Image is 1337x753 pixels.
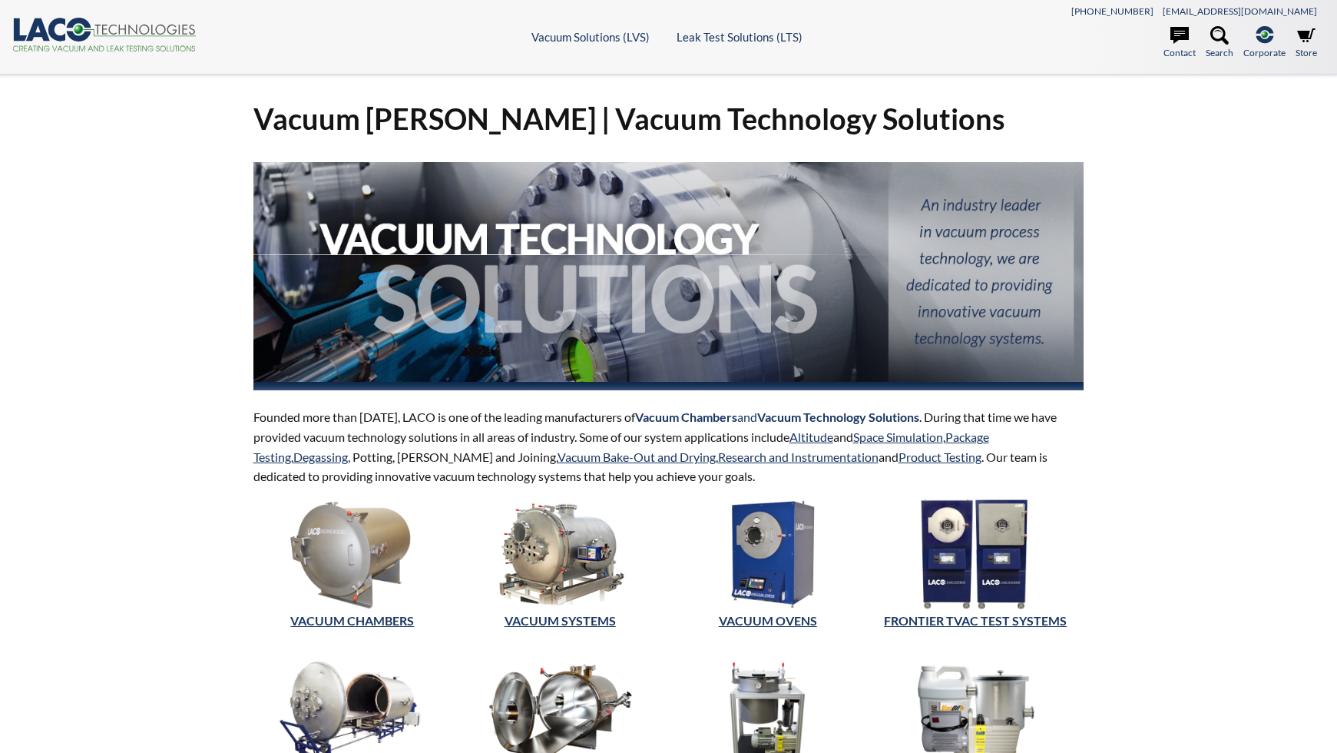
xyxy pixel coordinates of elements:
[531,30,650,44] a: Vacuum Solutions (LVS)
[461,499,659,609] img: Vacuum Systems
[718,449,879,464] a: Research and Instrumentation
[1296,26,1317,60] a: Store
[635,410,919,424] span: and
[1163,5,1317,17] a: [EMAIL_ADDRESS][DOMAIN_NAME]
[293,449,348,464] a: Degassing
[505,613,616,628] a: VACUUM SYSTEMS
[1163,26,1196,60] a: Contact
[757,410,919,424] strong: Vacuum Technology Solutions
[853,430,943,444] a: Space Simulation
[1206,26,1233,60] a: Search
[1071,5,1153,17] a: [PHONE_NUMBER]
[677,30,803,44] a: Leak Test Solutions (LTS)
[876,499,1074,609] img: TVAC Test Systems
[558,449,716,464] a: Vacuum Bake-Out and Drying
[253,100,1084,138] h1: Vacuum [PERSON_NAME] | Vacuum Technology Solutions
[789,430,833,444] a: Altitude
[253,407,1084,486] p: Founded more than [DATE], LACO is one of the leading manufacturers of . During that time we have ...
[884,613,1067,628] a: FRONTIER TVAC TEST SYSTEMS
[290,613,414,628] a: Vacuum Chambers
[253,499,452,609] img: Vacuum Chambers
[253,430,989,464] a: Package Testing
[253,162,1084,390] img: Vacuum Technology Solutions Header
[1243,45,1286,60] span: Corporate
[719,613,817,628] a: Vacuum Ovens
[899,449,981,464] a: Product Testing
[635,410,737,424] strong: Vacuum Chambers
[668,499,866,609] img: Vacuum Ovens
